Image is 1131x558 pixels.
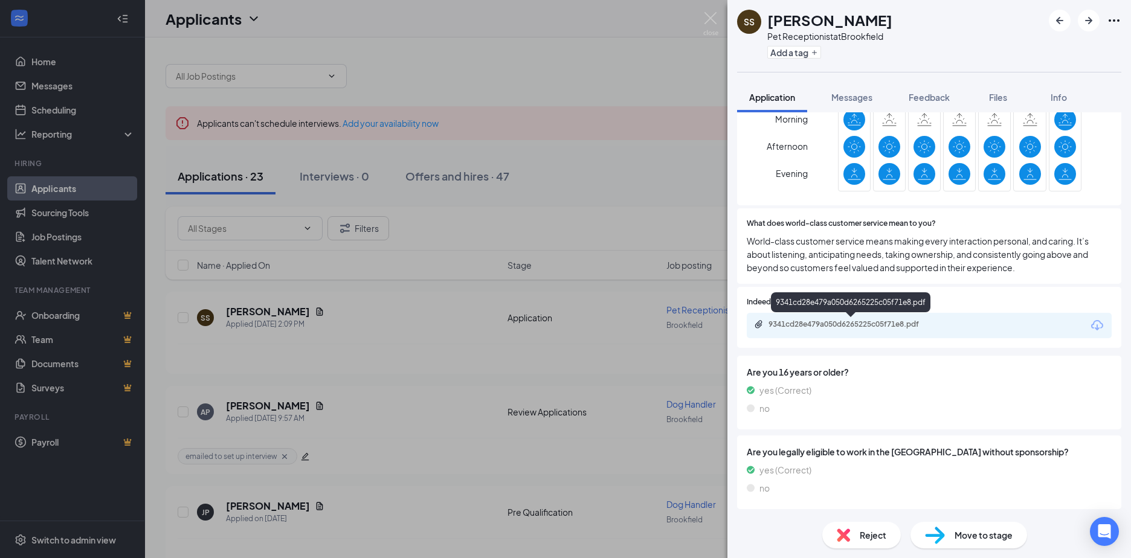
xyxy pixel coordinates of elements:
[775,108,808,130] span: Morning
[776,162,808,184] span: Evening
[989,92,1007,103] span: Files
[767,30,892,42] div: Pet Receptionist at Brookfield
[1081,13,1096,28] svg: ArrowRight
[1049,10,1071,31] button: ArrowLeftNew
[759,463,811,476] span: yes (Correct)
[1107,13,1121,28] svg: Ellipses
[747,445,1112,458] span: Are you legally eligible to work in the [GEOGRAPHIC_DATA] without sponsorship?
[744,16,755,28] div: SS
[767,46,821,59] button: PlusAdd a tag
[1052,13,1067,28] svg: ArrowLeftNew
[747,234,1112,274] span: World-class customer service means making every interaction personal, and caring. It’s about list...
[767,10,892,30] h1: [PERSON_NAME]
[860,528,886,542] span: Reject
[768,319,938,329] div: 9341cd28e479a050d6265225c05f71e8.pdf
[771,292,930,312] div: 9341cd28e479a050d6265225c05f71e8.pdf
[955,528,1013,542] span: Move to stage
[759,481,770,495] span: no
[747,365,1112,379] span: Are you 16 years or older?
[1051,92,1067,103] span: Info
[754,319,950,331] a: Paperclip9341cd28e479a050d6265225c05f71e8.pdf
[831,92,872,103] span: Messages
[749,92,795,103] span: Application
[754,319,764,329] svg: Paperclip
[767,135,808,157] span: Afternoon
[811,49,818,56] svg: Plus
[909,92,950,103] span: Feedback
[747,297,800,308] span: Indeed Resume
[1090,318,1104,333] svg: Download
[759,383,811,397] span: yes (Correct)
[759,402,770,415] span: no
[1078,10,1100,31] button: ArrowRight
[747,218,936,229] span: What does world-class customer service mean to you?
[1090,517,1119,546] div: Open Intercom Messenger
